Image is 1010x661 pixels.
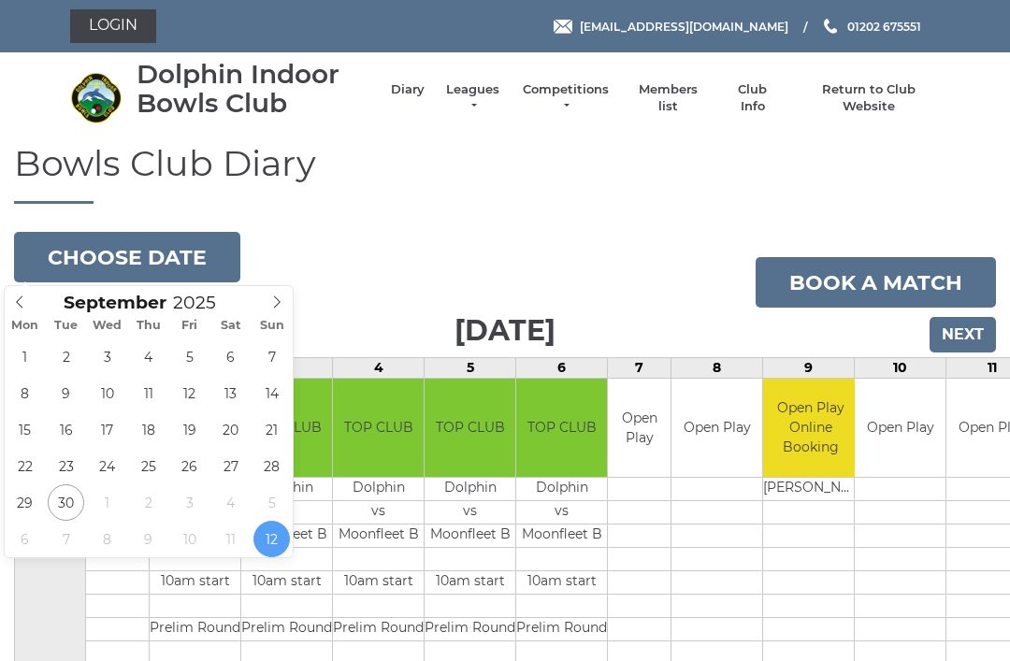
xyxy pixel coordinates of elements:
[46,320,87,332] span: Tue
[554,18,788,36] a: Email [EMAIL_ADDRESS][DOMAIN_NAME]
[128,320,169,332] span: Thu
[171,338,208,375] span: September 5, 2025
[7,484,43,521] span: September 29, 2025
[212,521,249,557] span: October 11, 2025
[516,500,607,524] td: vs
[7,521,43,557] span: October 6, 2025
[171,411,208,448] span: September 19, 2025
[628,81,706,115] a: Members list
[930,317,996,352] input: Next
[171,375,208,411] span: September 12, 2025
[516,617,607,640] td: Prelim Round
[169,320,210,332] span: Fri
[212,484,249,521] span: October 4, 2025
[516,570,607,594] td: 10am start
[48,338,84,375] span: September 2, 2025
[212,448,249,484] span: September 27, 2025
[70,9,156,43] a: Login
[64,295,166,312] span: Scroll to increment
[70,72,122,123] img: Dolphin Indoor Bowls Club
[608,358,671,379] td: 7
[425,379,515,477] td: TOP CLUB
[7,411,43,448] span: September 15, 2025
[130,411,166,448] span: September 18, 2025
[763,358,855,379] td: 9
[855,358,946,379] td: 10
[5,320,46,332] span: Mon
[14,232,240,282] button: Choose date
[756,257,996,308] a: Book a match
[671,379,762,477] td: Open Play
[252,320,293,332] span: Sun
[726,81,780,115] a: Club Info
[847,19,921,33] span: 01202 675551
[425,358,516,379] td: 5
[212,411,249,448] span: September 20, 2025
[443,81,502,115] a: Leagues
[48,448,84,484] span: September 23, 2025
[333,358,425,379] td: 4
[212,375,249,411] span: September 13, 2025
[253,411,290,448] span: September 21, 2025
[608,379,671,477] td: Open Play
[425,500,515,524] td: vs
[425,617,515,640] td: Prelim Round
[253,338,290,375] span: September 7, 2025
[130,448,166,484] span: September 25, 2025
[253,521,290,557] span: October 12, 2025
[150,570,240,594] td: 10am start
[48,411,84,448] span: September 16, 2025
[333,524,424,547] td: Moonfleet B
[89,521,125,557] span: October 8, 2025
[253,448,290,484] span: September 28, 2025
[48,375,84,411] span: September 9, 2025
[516,477,607,500] td: Dolphin
[333,570,424,594] td: 10am start
[7,448,43,484] span: September 22, 2025
[89,338,125,375] span: September 3, 2025
[425,570,515,594] td: 10am start
[391,81,425,98] a: Diary
[516,524,607,547] td: Moonfleet B
[7,375,43,411] span: September 8, 2025
[130,521,166,557] span: October 9, 2025
[89,411,125,448] span: September 17, 2025
[425,524,515,547] td: Moonfleet B
[89,448,125,484] span: September 24, 2025
[130,338,166,375] span: September 4, 2025
[821,18,921,36] a: Phone us 01202 675551
[333,477,424,500] td: Dolphin
[130,484,166,521] span: October 2, 2025
[89,484,125,521] span: October 1, 2025
[241,617,332,640] td: Prelim Round
[521,81,611,115] a: Competitions
[671,358,763,379] td: 8
[130,375,166,411] span: September 11, 2025
[333,500,424,524] td: vs
[171,448,208,484] span: September 26, 2025
[241,570,332,594] td: 10am start
[333,617,424,640] td: Prelim Round
[580,19,788,33] span: [EMAIL_ADDRESS][DOMAIN_NAME]
[253,484,290,521] span: October 5, 2025
[333,379,424,477] td: TOP CLUB
[7,338,43,375] span: September 1, 2025
[516,379,607,477] td: TOP CLUB
[166,292,239,313] input: Scroll to increment
[171,484,208,521] span: October 3, 2025
[171,521,208,557] span: October 10, 2025
[855,379,945,477] td: Open Play
[212,338,249,375] span: September 6, 2025
[210,320,252,332] span: Sat
[516,358,608,379] td: 6
[824,19,837,34] img: Phone us
[554,20,572,34] img: Email
[48,521,84,557] span: October 7, 2025
[425,477,515,500] td: Dolphin
[48,484,84,521] span: September 30, 2025
[763,477,858,500] td: [PERSON_NAME]
[137,60,372,118] div: Dolphin Indoor Bowls Club
[87,320,128,332] span: Wed
[799,81,940,115] a: Return to Club Website
[253,375,290,411] span: September 14, 2025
